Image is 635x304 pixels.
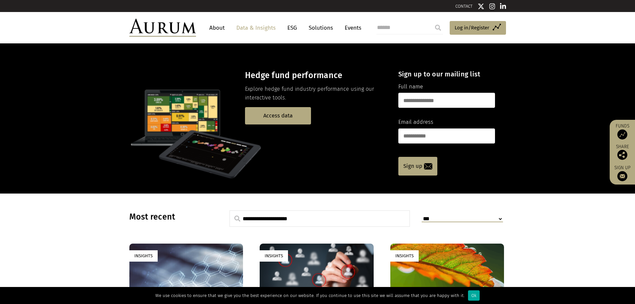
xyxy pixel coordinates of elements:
a: Sign up [613,165,632,181]
p: Explore hedge fund industry performance using our interactive tools. [245,85,387,102]
h3: Most recent [129,212,213,222]
label: Email address [398,118,433,126]
a: ESG [284,22,300,34]
a: About [206,22,228,34]
a: Events [341,22,361,34]
a: Solutions [305,22,336,34]
a: Log in/Register [450,21,506,35]
img: Instagram icon [489,3,495,10]
img: search.svg [234,216,240,222]
div: Insights [260,250,288,261]
h3: Hedge fund performance [245,70,387,80]
div: Insights [129,250,158,261]
a: Sign up [398,157,437,176]
label: Full name [398,82,423,91]
span: Log in/Register [455,24,489,32]
div: Ok [468,290,480,301]
img: Share this post [617,150,627,160]
a: Funds [613,123,632,139]
img: Linkedin icon [500,3,506,10]
div: Insights [390,250,419,261]
a: Data & Insights [233,22,279,34]
img: Access Funds [617,129,627,139]
h4: Sign up to our mailing list [398,70,495,78]
a: Access data [245,107,311,124]
input: Submit [431,21,445,34]
div: Share [613,144,632,160]
img: Twitter icon [478,3,484,10]
img: Sign up to our newsletter [617,171,627,181]
img: Aurum [129,19,196,37]
img: email-icon [424,163,432,170]
a: CONTACT [455,4,473,9]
